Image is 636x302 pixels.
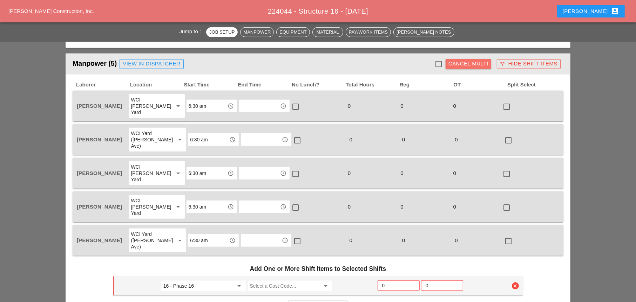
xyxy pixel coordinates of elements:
span: End Time [237,81,291,89]
span: Start Time [183,81,237,89]
div: Material [316,29,340,36]
span: [PERSON_NAME] [77,170,122,176]
i: access_time [228,103,234,109]
span: 0 [451,170,459,176]
span: 0 [345,103,353,109]
i: access_time [228,204,234,210]
div: Hide Shift Items [500,60,557,68]
span: Reg [399,81,453,89]
i: arrow_drop_down [174,203,183,211]
div: [PERSON_NAME] Notes [397,29,451,36]
i: arrow_drop_down [174,169,183,177]
span: 0 [399,237,408,243]
button: Equipment [276,27,310,37]
a: View in Dispatcher [120,59,183,69]
span: 0 [452,237,460,243]
span: 0 [451,204,459,210]
i: arrow_drop_down [176,135,184,144]
div: Cancel Multi [448,60,488,68]
span: Laborer [75,81,129,89]
span: 0 [347,237,355,243]
span: Jump to : [179,28,204,34]
span: 0 [452,136,460,142]
i: access_time [229,136,236,143]
i: access_time [280,204,286,210]
div: Manpower [243,29,271,36]
button: Cancel Multi [446,59,491,69]
i: access_time [229,237,236,244]
i: access_time [282,237,288,244]
span: [PERSON_NAME] [77,204,122,210]
input: 16 [163,280,234,292]
span: OT [453,81,507,89]
span: Location [129,81,183,89]
i: clear [512,282,519,289]
div: Job Setup [209,29,235,36]
i: call_split [500,61,506,67]
span: 0 [398,103,406,109]
span: [PERSON_NAME] [77,136,122,142]
span: [PERSON_NAME] [77,237,122,243]
span: Total Hours [345,81,399,89]
div: WCI Yard ([PERSON_NAME] Ave) [131,130,170,149]
div: WCI [PERSON_NAME] Yard [131,164,168,183]
i: access_time [280,170,286,176]
span: 224044 - Structure 16 - [DATE] [268,7,368,15]
button: Manpower [240,27,274,37]
div: Equipment [279,29,306,36]
i: access_time [228,170,234,176]
div: Pay/Work Items [349,29,388,36]
i: arrow_drop_down [176,236,184,245]
span: No Lunch? [291,81,345,89]
div: WCI [PERSON_NAME] Yard [131,197,168,216]
input: Select a Cost Code... [250,280,320,292]
div: WCI [PERSON_NAME] Yard [131,97,168,115]
button: Hide Shift Items [497,59,561,69]
i: arrow_drop_down [174,102,183,110]
button: [PERSON_NAME] Notes [393,27,454,37]
i: account_box [611,7,619,15]
span: Split Select [507,81,561,89]
input: OT Hours [426,280,459,291]
input: Hours [382,280,415,291]
span: [PERSON_NAME] [77,103,122,109]
div: [PERSON_NAME] [563,7,619,15]
button: Pay/Work Items [346,27,391,37]
button: [PERSON_NAME] [557,5,625,17]
div: View in Dispatcher [123,60,180,68]
span: 0 [398,170,406,176]
span: 0 [398,204,406,210]
h3: Add One or More Shift Items to Selected Shifts [113,261,523,276]
button: Job Setup [206,27,238,37]
div: Toggle Select All [434,60,443,68]
div: WCI Yard ([PERSON_NAME] Ave) [131,231,170,250]
a: [PERSON_NAME] Construction, Inc. [8,8,94,14]
span: 0 [345,170,353,176]
span: 0 [451,103,459,109]
span: 0 [399,136,408,142]
i: access_time [280,103,286,109]
button: Material [312,27,343,37]
i: arrow_drop_down [322,282,330,290]
i: arrow_drop_down [235,282,244,290]
i: access_time [282,136,288,143]
div: Manpower (5) [73,57,434,71]
span: 0 [345,204,353,210]
span: 0 [347,136,355,142]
